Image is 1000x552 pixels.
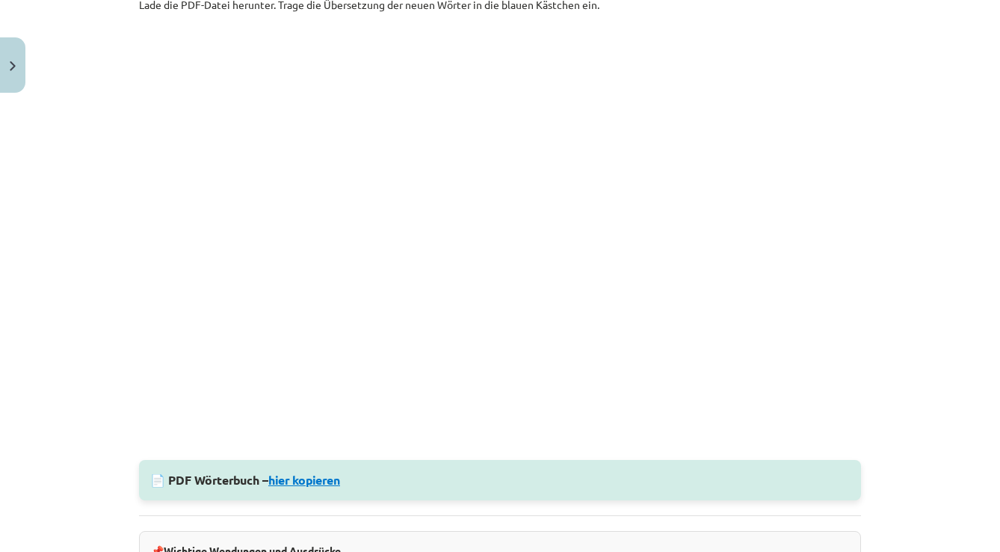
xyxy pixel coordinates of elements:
a: hier kopieren [268,472,340,488]
img: icon-close-lesson-0947bae3869378f0d4975bcd49f059093ad1ed9edebbc8119c70593378902aed.svg [10,61,16,71]
div: 📄 PDF Wörterbuch – [139,460,861,500]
